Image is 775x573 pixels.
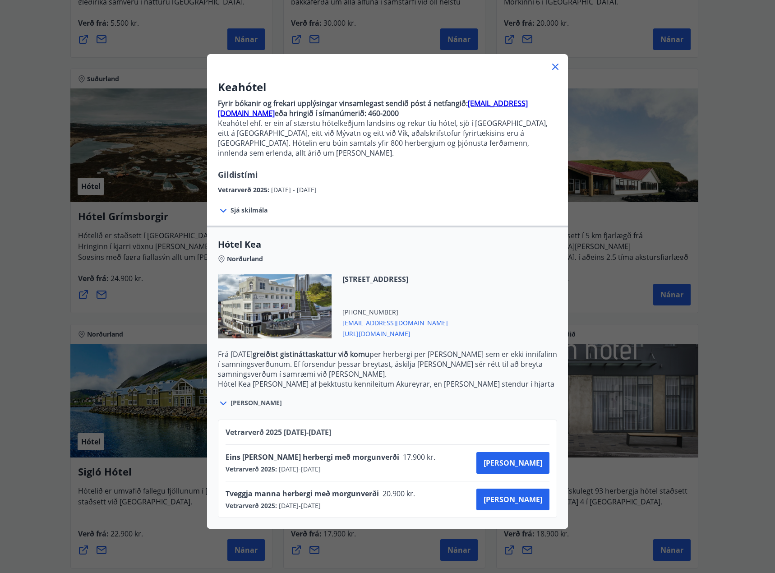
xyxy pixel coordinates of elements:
p: Hótel Kea [PERSON_NAME] af þekktustu kennileitum Akureyrar, en [PERSON_NAME] stendur í hjarta mið... [218,379,557,419]
span: [URL][DOMAIN_NAME] [342,328,448,338]
span: Vetrarverð 2025 : [226,501,277,510]
a: [EMAIL_ADDRESS][DOMAIN_NAME] [218,98,528,118]
span: 20.900 kr. [379,489,417,499]
span: [DATE] - [DATE] [277,465,321,474]
strong: greiðist gistináttaskattur við komu [253,349,369,359]
span: [EMAIL_ADDRESS][DOMAIN_NAME] [342,317,448,328]
strong: Fyrir bókanir og frekari upplýsingar vinsamlegast sendið póst á netfangið: [218,98,468,108]
span: [STREET_ADDRESS] [342,274,448,284]
span: [DATE] - [DATE] [277,501,321,510]
span: 17.900 kr. [399,452,438,462]
strong: eða hringið í símanúmerið: 460-2000 [275,108,399,118]
span: [PERSON_NAME] [484,458,542,468]
span: [PHONE_NUMBER] [342,308,448,317]
span: Eins [PERSON_NAME] herbergi með morgunverði [226,452,399,462]
span: Tveggja manna herbergi með morgunverði [226,489,379,499]
span: Gildistími [218,169,258,180]
span: [DATE] - [DATE] [271,185,317,194]
button: [PERSON_NAME] [476,452,549,474]
span: Vetrarverð 2025 [DATE] - [DATE] [226,427,331,437]
p: Keahótel ehf. er ein af stærstu hótelkeðjum landsins og rekur tíu hótel, sjö í [GEOGRAPHIC_DATA],... [218,118,557,158]
span: Sjá skilmála [231,206,268,215]
button: [PERSON_NAME] [476,489,549,510]
span: Vetrarverð 2025 : [218,185,271,194]
span: Hótel Kea [218,238,557,251]
span: [PERSON_NAME] [484,494,542,504]
span: Norðurland [227,254,263,263]
span: Vetrarverð 2025 : [226,465,277,474]
h3: Keahótel [218,79,557,95]
span: [PERSON_NAME] [231,398,282,407]
p: Frá [DATE] per herbergi per [PERSON_NAME] sem er ekki innifalinn í samningsverðunum. Ef forsendur... [218,349,557,379]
